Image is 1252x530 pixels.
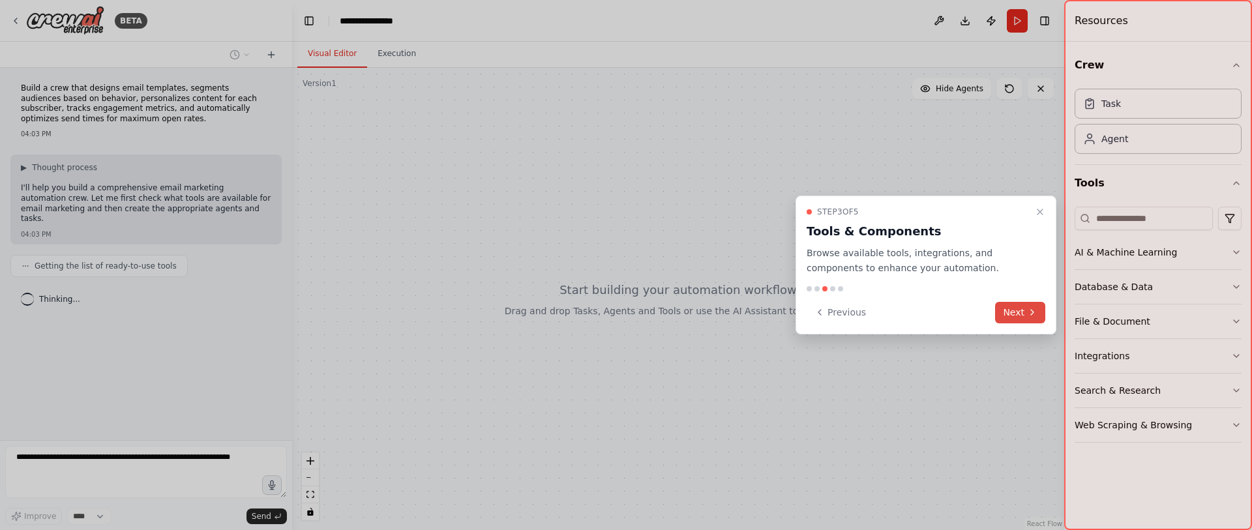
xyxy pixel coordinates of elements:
[807,222,1030,241] h3: Tools & Components
[1032,204,1048,220] button: Close walkthrough
[995,302,1045,323] button: Next
[817,207,859,217] span: Step 3 of 5
[807,302,874,323] button: Previous
[300,12,318,30] button: Hide left sidebar
[807,246,1030,276] p: Browse available tools, integrations, and components to enhance your automation.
